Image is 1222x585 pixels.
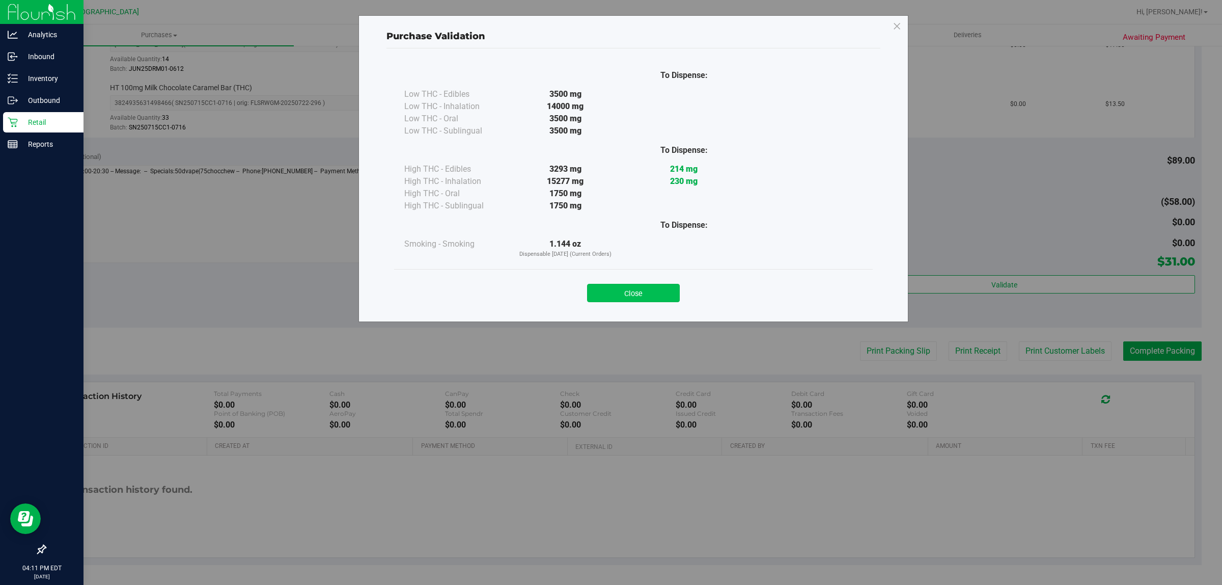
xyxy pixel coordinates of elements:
[506,100,625,113] div: 14000 mg
[18,116,79,128] p: Retail
[18,72,79,85] p: Inventory
[506,125,625,137] div: 3500 mg
[8,73,18,84] inline-svg: Inventory
[18,138,79,150] p: Reports
[506,238,625,259] div: 1.144 oz
[8,51,18,62] inline-svg: Inbound
[506,113,625,125] div: 3500 mg
[386,31,485,42] span: Purchase Validation
[625,69,743,82] div: To Dispense:
[625,219,743,231] div: To Dispense:
[404,163,506,175] div: High THC - Edibles
[10,503,41,534] iframe: Resource center
[404,188,506,200] div: High THC - Oral
[18,94,79,107] p: Outbound
[404,125,506,137] div: Low THC - Sublingual
[8,30,18,40] inline-svg: Analytics
[625,144,743,156] div: To Dispense:
[8,139,18,149] inline-svg: Reports
[506,175,625,188] div: 15277 mg
[587,284,680,302] button: Close
[506,163,625,175] div: 3293 mg
[8,95,18,105] inline-svg: Outbound
[5,564,79,573] p: 04:11 PM EDT
[506,188,625,200] div: 1750 mg
[5,573,79,580] p: [DATE]
[506,200,625,212] div: 1750 mg
[670,176,698,186] strong: 230 mg
[18,50,79,63] p: Inbound
[404,113,506,125] div: Low THC - Oral
[670,164,698,174] strong: 214 mg
[404,175,506,188] div: High THC - Inhalation
[404,100,506,113] div: Low THC - Inhalation
[506,250,625,259] p: Dispensable [DATE] (Current Orders)
[8,117,18,127] inline-svg: Retail
[404,238,506,250] div: Smoking - Smoking
[506,88,625,100] div: 3500 mg
[404,88,506,100] div: Low THC - Edibles
[18,29,79,41] p: Analytics
[404,200,506,212] div: High THC - Sublingual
